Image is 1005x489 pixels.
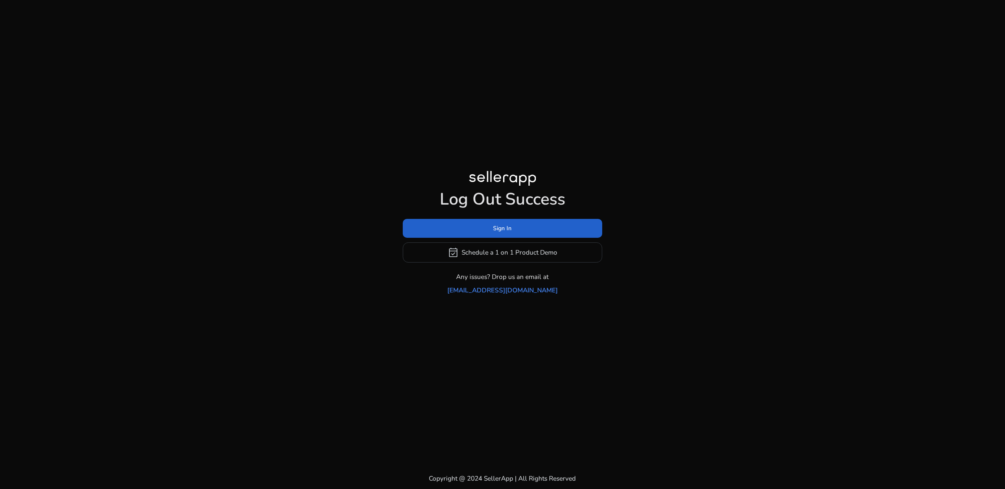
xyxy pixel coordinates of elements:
[448,247,459,258] span: event_available
[403,189,602,210] h1: Log Out Success
[457,272,549,281] p: Any issues? Drop us an email at
[403,242,602,263] button: event_availableSchedule a 1 on 1 Product Demo
[493,224,512,233] span: Sign In
[447,285,558,295] a: [EMAIL_ADDRESS][DOMAIN_NAME]
[403,219,602,238] button: Sign In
